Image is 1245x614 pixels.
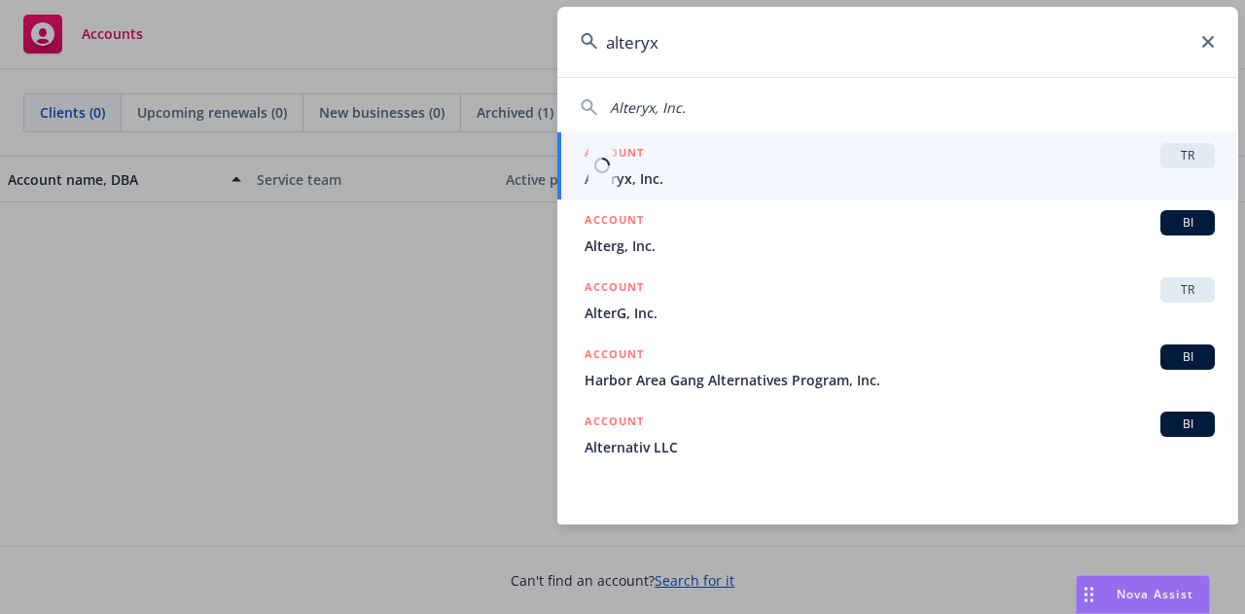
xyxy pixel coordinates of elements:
[1168,415,1207,433] span: BI
[557,7,1238,77] input: Search...
[585,437,1215,457] span: Alternativ LLC
[585,210,644,234] h5: ACCOUNT
[1168,348,1207,366] span: BI
[1117,586,1193,602] span: Nova Assist
[557,267,1238,334] a: ACCOUNTTRAlterG, Inc.
[557,132,1238,199] a: ACCOUNTTRAlteryx, Inc.
[557,401,1238,468] a: ACCOUNTBIAlternativ LLC
[610,98,686,117] span: Alteryx, Inc.
[557,199,1238,267] a: ACCOUNTBIAlterg, Inc.
[585,303,1215,323] span: AlterG, Inc.
[585,277,644,301] h5: ACCOUNT
[1076,575,1210,614] button: Nova Assist
[585,370,1215,390] span: Harbor Area Gang Alternatives Program, Inc.
[1168,281,1207,299] span: TR
[585,235,1215,256] span: Alterg, Inc.
[585,344,644,368] h5: ACCOUNT
[1168,147,1207,164] span: TR
[1077,576,1101,613] div: Drag to move
[585,143,644,166] h5: ACCOUNT
[585,168,1215,189] span: Alteryx, Inc.
[585,412,644,435] h5: ACCOUNT
[557,334,1238,401] a: ACCOUNTBIHarbor Area Gang Alternatives Program, Inc.
[1168,214,1207,232] span: BI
